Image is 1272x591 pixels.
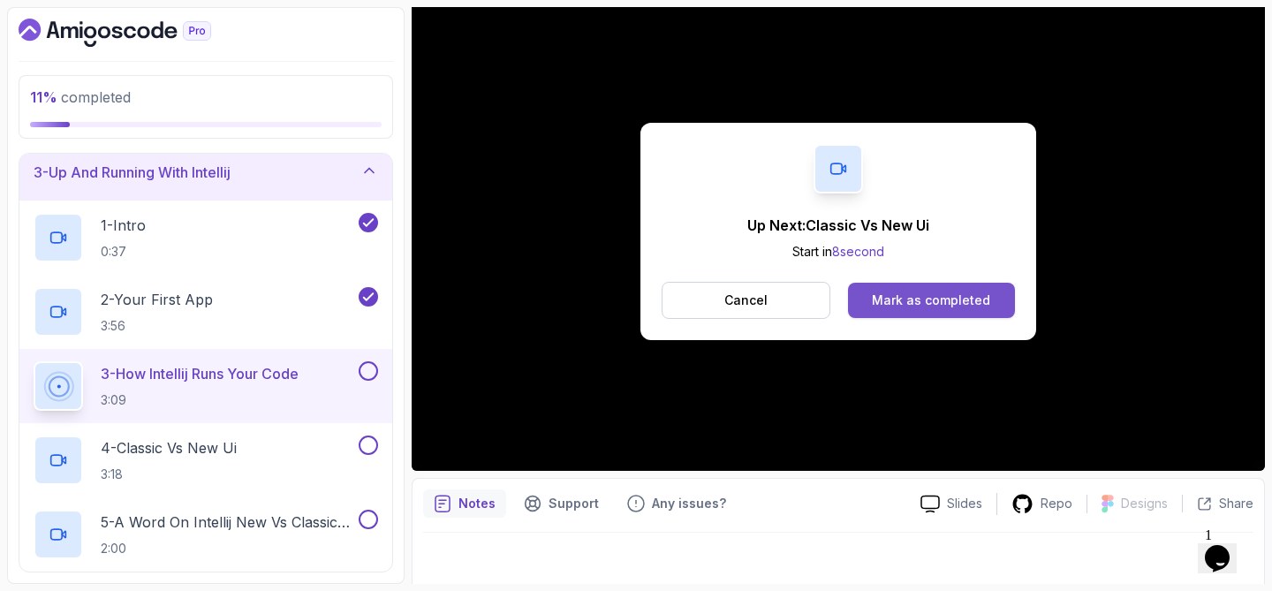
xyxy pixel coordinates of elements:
p: 2:00 [101,540,355,557]
a: Slides [906,495,996,513]
p: Support [549,495,599,512]
p: Slides [947,495,982,512]
p: 3 - How Intellij Runs Your Code [101,363,299,384]
a: Dashboard [19,19,252,47]
p: Any issues? [652,495,726,512]
button: 4-Classic Vs New Ui3:18 [34,436,378,485]
p: Up Next: Classic Vs New Ui [747,215,929,236]
button: 3-How Intellij Runs Your Code3:09 [34,361,378,411]
button: 2-Your First App3:56 [34,287,378,337]
button: notes button [423,489,506,518]
p: Designs [1121,495,1168,512]
p: 2 - Your First App [101,289,213,310]
button: 5-A Word On Intellij New Vs Classic Ui2:00 [34,510,378,559]
h3: 3 - Up And Running With Intellij [34,162,231,183]
p: 3:56 [101,317,213,335]
p: Start in [747,243,929,261]
iframe: chat widget [1198,520,1254,573]
a: Repo [997,493,1086,515]
p: Repo [1041,495,1072,512]
p: 0:37 [101,243,146,261]
button: Cancel [662,282,830,319]
span: completed [30,88,131,106]
button: 3-Up And Running With Intellij [19,144,392,201]
p: Cancel [724,292,768,309]
p: Notes [458,495,496,512]
button: Mark as completed [848,283,1015,318]
p: 5 - A Word On Intellij New Vs Classic Ui [101,511,355,533]
button: 1-Intro0:37 [34,213,378,262]
p: 4 - Classic Vs New Ui [101,437,237,458]
div: Mark as completed [872,292,990,309]
button: Feedback button [617,489,737,518]
span: 8 second [832,244,884,259]
button: Share [1182,495,1253,512]
p: Share [1219,495,1253,512]
span: 11 % [30,88,57,106]
p: 1 - Intro [101,215,146,236]
button: Support button [513,489,609,518]
p: 3:18 [101,466,237,483]
p: 3:09 [101,391,299,409]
